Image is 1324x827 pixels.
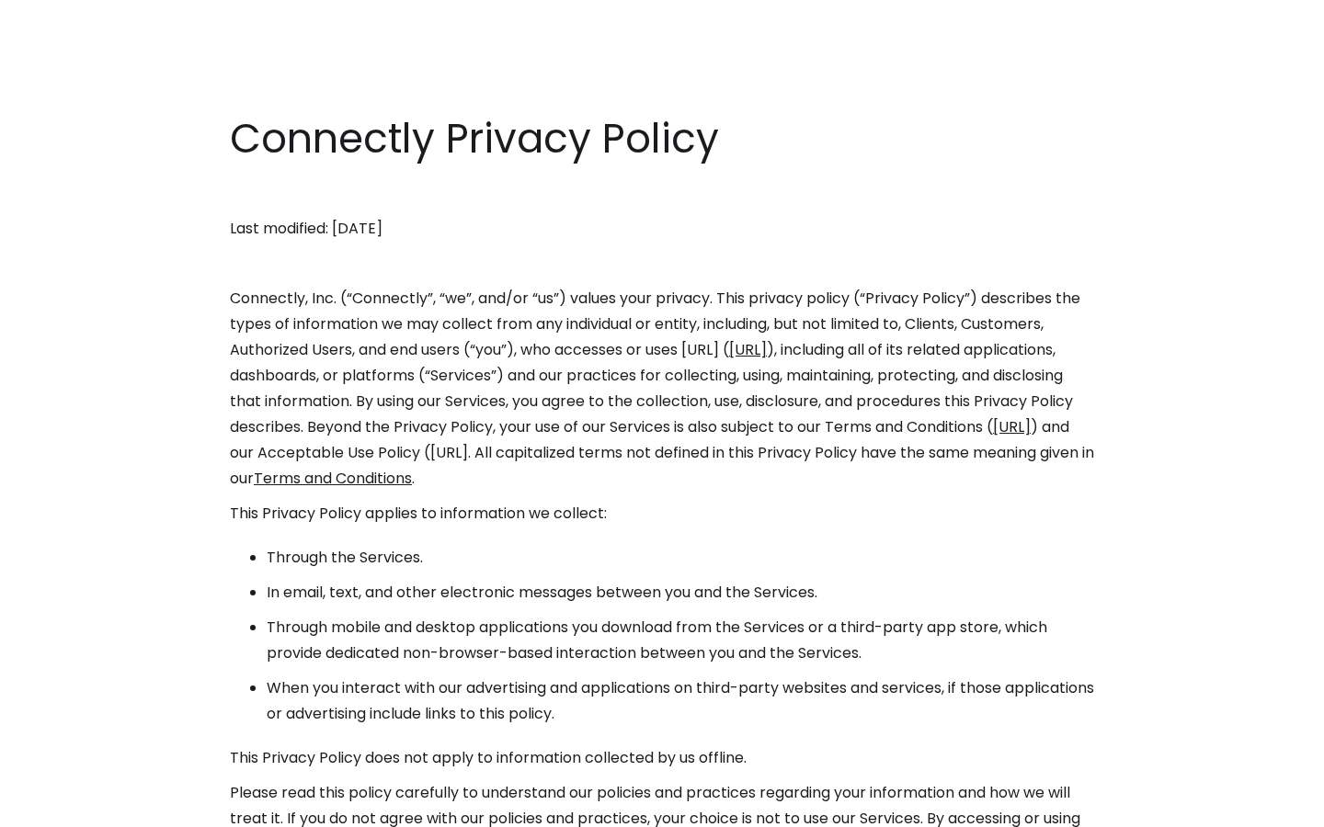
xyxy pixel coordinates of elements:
[18,793,110,821] aside: Language selected: English
[230,501,1094,527] p: This Privacy Policy applies to information we collect:
[993,416,1031,437] a: [URL]
[37,795,110,821] ul: Language list
[254,468,412,489] a: Terms and Conditions
[230,286,1094,492] p: Connectly, Inc. (“Connectly”, “we”, and/or “us”) values your privacy. This privacy policy (“Priva...
[729,339,767,360] a: [URL]
[267,580,1094,606] li: In email, text, and other electronic messages between you and the Services.
[267,615,1094,666] li: Through mobile and desktop applications you download from the Services or a third-party app store...
[267,545,1094,571] li: Through the Services.
[230,216,1094,242] p: Last modified: [DATE]
[230,251,1094,277] p: ‍
[230,745,1094,771] p: This Privacy Policy does not apply to information collected by us offline.
[230,110,1094,167] h1: Connectly Privacy Policy
[267,675,1094,727] li: When you interact with our advertising and applications on third-party websites and services, if ...
[230,181,1094,207] p: ‍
